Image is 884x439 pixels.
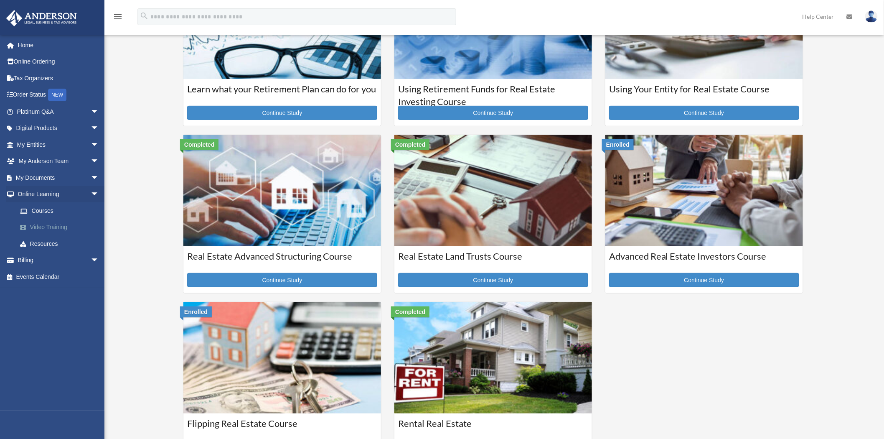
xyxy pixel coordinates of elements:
[187,273,377,287] a: Continue Study
[140,11,149,20] i: search
[6,37,112,54] a: Home
[91,136,107,153] span: arrow_drop_down
[609,273,799,287] a: Continue Study
[6,87,112,104] a: Order StatusNEW
[113,12,123,22] i: menu
[12,219,112,236] a: Video Training
[6,252,112,269] a: Billingarrow_drop_down
[6,136,112,153] a: My Entitiesarrow_drop_down
[12,235,112,252] a: Resources
[6,186,112,203] a: Online Learningarrow_drop_down
[6,169,112,186] a: My Documentsarrow_drop_down
[609,106,799,120] a: Continue Study
[180,306,212,317] div: Enrolled
[398,83,588,104] h3: Using Retirement Funds for Real Estate Investing Course
[91,153,107,170] span: arrow_drop_down
[187,250,377,271] h3: Real Estate Advanced Structuring Course
[91,186,107,203] span: arrow_drop_down
[609,83,799,104] h3: Using Your Entity for Real Estate Course
[609,250,799,271] h3: Advanced Real Estate Investors Course
[602,139,634,150] div: Enrolled
[6,54,112,70] a: Online Ordering
[391,306,429,317] div: Completed
[398,273,588,287] a: Continue Study
[48,89,66,101] div: NEW
[6,153,112,170] a: My Anderson Teamarrow_drop_down
[91,120,107,137] span: arrow_drop_down
[6,268,112,285] a: Events Calendar
[180,139,218,150] div: Completed
[6,70,112,87] a: Tax Organizers
[187,83,377,104] h3: Learn what your Retirement Plan can do for you
[187,417,377,438] h3: Flipping Real Estate Course
[187,106,377,120] a: Continue Study
[398,106,588,120] a: Continue Study
[91,252,107,269] span: arrow_drop_down
[865,10,878,23] img: User Pic
[6,120,112,137] a: Digital Productsarrow_drop_down
[91,103,107,120] span: arrow_drop_down
[113,15,123,22] a: menu
[6,103,112,120] a: Platinum Q&Aarrow_drop_down
[398,250,588,271] h3: Real Estate Land Trusts Course
[91,169,107,186] span: arrow_drop_down
[12,202,107,219] a: Courses
[4,10,79,26] img: Anderson Advisors Platinum Portal
[391,139,429,150] div: Completed
[398,417,588,438] h3: Rental Real Estate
